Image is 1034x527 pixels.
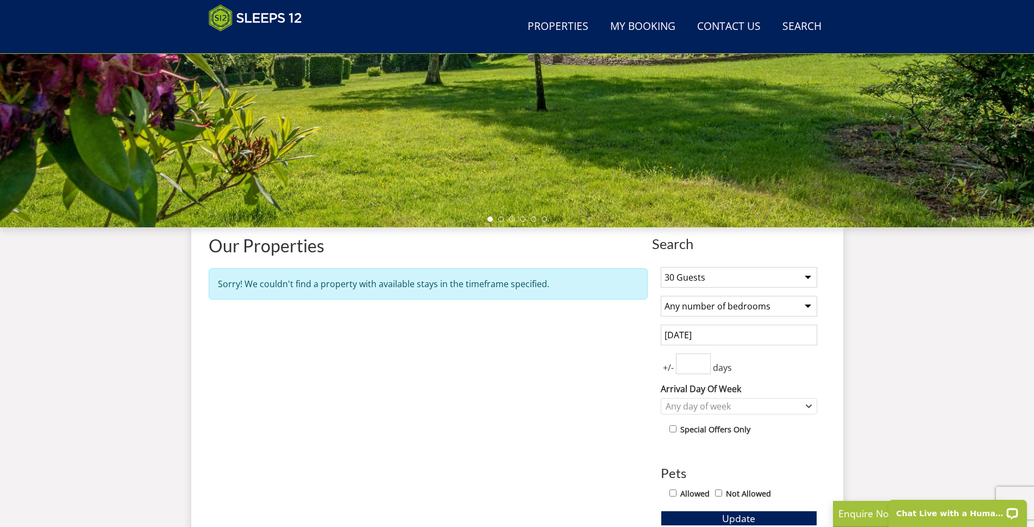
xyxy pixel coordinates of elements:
[661,466,817,480] h3: Pets
[661,382,817,395] label: Arrival Day Of Week
[606,15,680,39] a: My Booking
[661,398,817,414] div: Combobox
[209,268,648,300] div: Sorry! We couldn't find a property with available stays in the timeframe specified.
[778,15,826,39] a: Search
[680,424,750,436] label: Special Offers Only
[663,400,804,412] div: Any day of week
[209,236,648,255] h1: Our Properties
[711,361,734,374] span: days
[881,493,1034,527] iframe: LiveChat chat widget
[838,506,1001,520] p: Enquire Now
[661,361,676,374] span: +/-
[726,488,771,500] label: Not Allowed
[693,15,765,39] a: Contact Us
[652,236,826,251] span: Search
[203,38,317,47] iframe: Customer reviews powered by Trustpilot
[722,512,755,525] span: Update
[661,511,817,526] button: Update
[661,325,817,345] input: Arrival Date
[209,4,302,32] img: Sleeps 12
[523,15,593,39] a: Properties
[680,488,710,500] label: Allowed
